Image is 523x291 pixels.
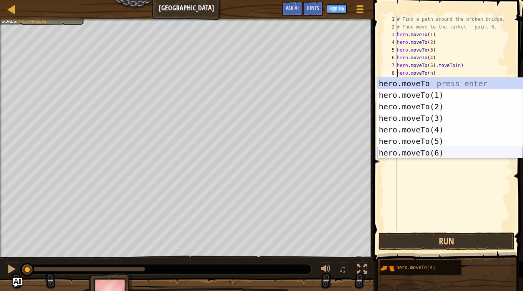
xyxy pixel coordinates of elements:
[4,262,19,278] button: Ctrl + P: Pause
[286,4,299,12] span: Ask AI
[396,265,435,271] span: hero.moveTo(n)
[318,262,333,278] button: Adjust volume
[384,23,397,31] div: 2
[306,4,319,12] span: Hints
[350,2,370,20] button: Show game menu
[327,4,346,13] button: Sign Up
[384,31,397,38] div: 3
[384,62,397,69] div: 7
[354,262,370,278] button: Toggle fullscreen
[380,261,395,276] img: portrait.png
[384,46,397,54] div: 5
[282,2,303,16] button: Ask AI
[384,38,397,46] div: 4
[13,278,22,287] button: Ask AI
[384,15,397,23] div: 1
[384,54,397,62] div: 6
[378,232,515,250] button: Run
[384,69,397,77] div: 8
[339,263,346,275] span: ♫
[337,262,350,278] button: ♫
[384,77,397,85] div: 9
